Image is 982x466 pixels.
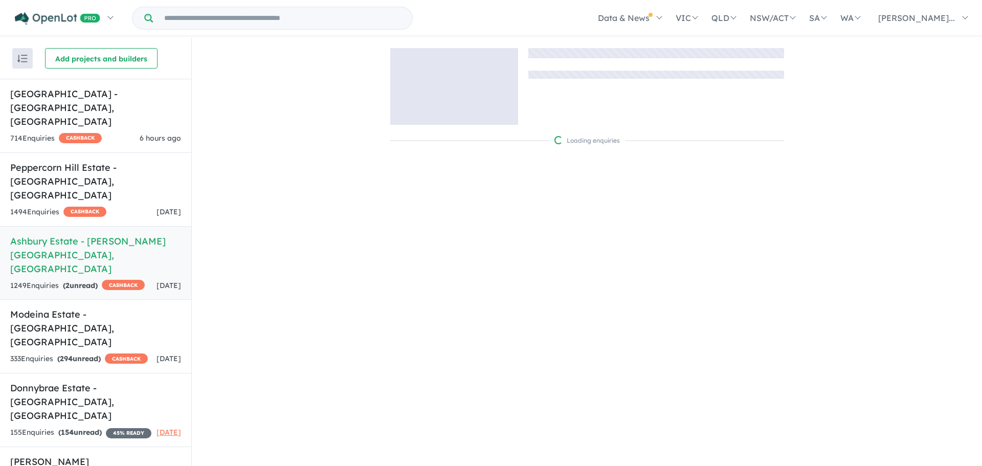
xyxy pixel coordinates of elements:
span: 154 [61,428,74,437]
span: [DATE] [157,354,181,363]
strong: ( unread) [63,281,98,290]
div: Loading enquiries [554,136,620,146]
div: 714 Enquir ies [10,132,102,145]
span: 2 [65,281,70,290]
h5: Modeina Estate - [GEOGRAPHIC_DATA] , [GEOGRAPHIC_DATA] [10,307,181,349]
span: CASHBACK [63,207,106,217]
div: 333 Enquir ies [10,353,148,365]
img: Openlot PRO Logo White [15,12,100,25]
span: CASHBACK [105,353,148,364]
button: Add projects and builders [45,48,158,69]
div: 155 Enquir ies [10,427,151,439]
span: 6 hours ago [140,134,181,143]
span: 294 [60,354,73,363]
span: 45 % READY [106,428,151,438]
h5: Ashbury Estate - [PERSON_NAME][GEOGRAPHIC_DATA] , [GEOGRAPHIC_DATA] [10,234,181,276]
h5: Donnybrae Estate - [GEOGRAPHIC_DATA] , [GEOGRAPHIC_DATA] [10,381,181,423]
span: [DATE] [157,207,181,216]
span: [DATE] [157,281,181,290]
span: [PERSON_NAME]... [878,13,955,23]
strong: ( unread) [57,354,101,363]
input: Try estate name, suburb, builder or developer [155,7,410,29]
h5: Peppercorn Hill Estate - [GEOGRAPHIC_DATA] , [GEOGRAPHIC_DATA] [10,161,181,202]
img: sort.svg [17,55,28,62]
div: 1249 Enquir ies [10,280,145,292]
div: 1494 Enquir ies [10,206,106,218]
span: CASHBACK [102,280,145,290]
span: CASHBACK [59,133,102,143]
strong: ( unread) [58,428,102,437]
span: [DATE] [157,428,181,437]
h5: [GEOGRAPHIC_DATA] - [GEOGRAPHIC_DATA] , [GEOGRAPHIC_DATA] [10,87,181,128]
